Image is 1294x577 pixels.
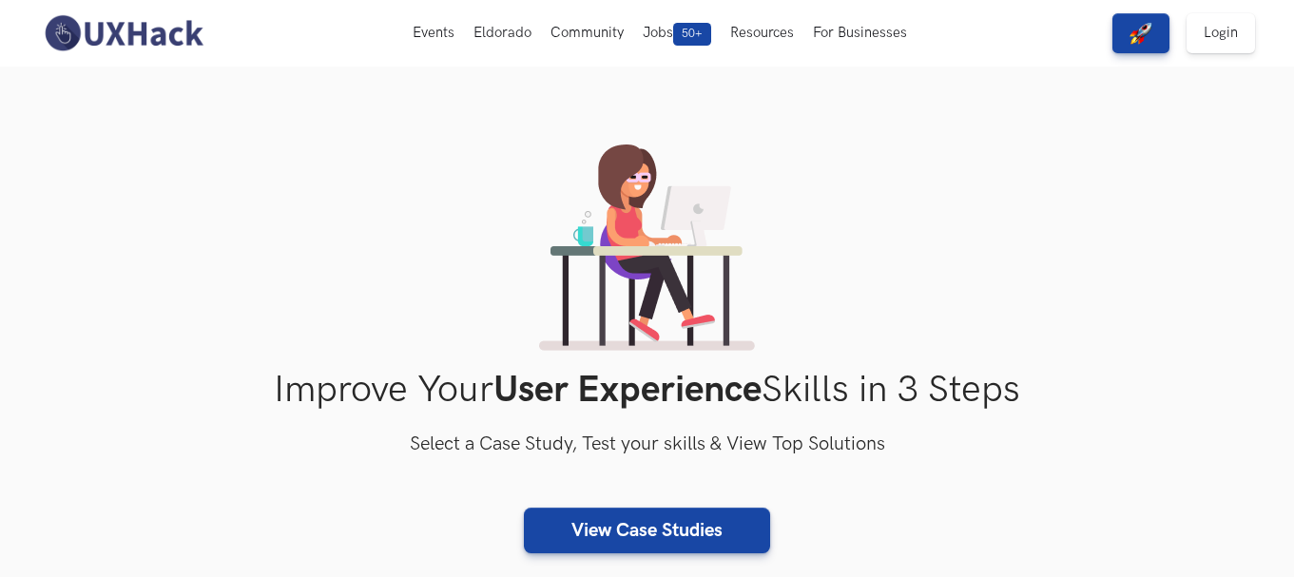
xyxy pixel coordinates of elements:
[1187,13,1255,53] a: Login
[39,430,1256,460] h3: Select a Case Study, Test your skills & View Top Solutions
[673,23,711,46] span: 50+
[493,368,762,413] strong: User Experience
[524,508,770,553] a: View Case Studies
[39,368,1256,413] h1: Improve Your Skills in 3 Steps
[539,144,755,351] img: lady working on laptop
[39,13,208,53] img: UXHack-logo.png
[1130,22,1152,45] img: rocket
